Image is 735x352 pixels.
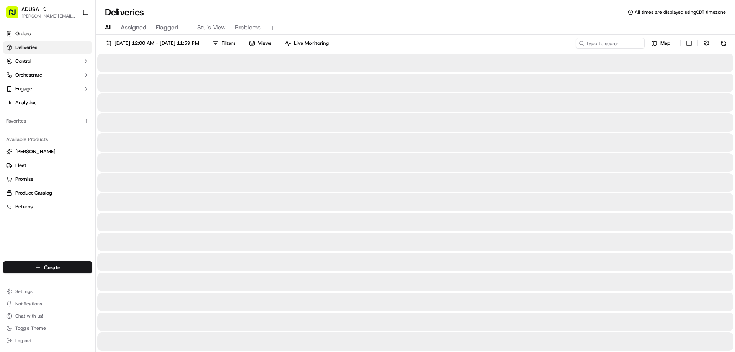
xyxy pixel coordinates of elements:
button: Settings [3,286,92,297]
span: Notifications [15,301,42,307]
button: [DATE] 12:00 AM - [DATE] 11:59 PM [102,38,203,49]
span: Filters [222,40,235,47]
button: Notifications [3,298,92,309]
span: Live Monitoring [294,40,329,47]
span: All times are displayed using CDT timezone [635,9,726,15]
span: Engage [15,85,32,92]
button: Chat with us! [3,311,92,321]
button: Promise [3,173,92,185]
span: Deliveries [15,44,37,51]
a: [PERSON_NAME] [6,148,89,155]
span: Product Catalog [15,190,52,196]
button: Returns [3,201,92,213]
a: Analytics [3,97,92,109]
span: Chat with us! [15,313,43,319]
span: Returns [15,203,33,210]
span: Log out [15,337,31,344]
a: Promise [6,176,89,183]
button: Views [245,38,275,49]
h1: Deliveries [105,6,144,18]
span: Settings [15,288,33,295]
button: Fleet [3,159,92,172]
button: Engage [3,83,92,95]
span: Flagged [156,23,178,32]
button: Map [648,38,674,49]
button: Create [3,261,92,273]
span: Views [258,40,271,47]
button: Live Monitoring [281,38,332,49]
button: Log out [3,335,92,346]
span: Control [15,58,31,65]
a: Deliveries [3,41,92,54]
span: All [105,23,111,32]
button: ADUSA[PERSON_NAME][EMAIL_ADDRESS][PERSON_NAME][DOMAIN_NAME] [3,3,79,21]
span: Map [660,40,670,47]
span: Orchestrate [15,72,42,79]
button: [PERSON_NAME][EMAIL_ADDRESS][PERSON_NAME][DOMAIN_NAME] [21,13,76,19]
span: Fleet [15,162,26,169]
a: Returns [6,203,89,210]
button: Filters [209,38,239,49]
button: Product Catalog [3,187,92,199]
div: Favorites [3,115,92,127]
a: Orders [3,28,92,40]
button: ADUSA [21,5,39,13]
button: Orchestrate [3,69,92,81]
span: Stu's View [197,23,226,32]
a: Fleet [6,162,89,169]
button: Refresh [718,38,729,49]
span: Orders [15,30,31,37]
button: Toggle Theme [3,323,92,334]
button: Control [3,55,92,67]
span: Promise [15,176,33,183]
span: Problems [235,23,261,32]
div: Available Products [3,133,92,146]
span: Create [44,264,60,271]
span: Assigned [121,23,147,32]
span: [DATE] 12:00 AM - [DATE] 11:59 PM [114,40,199,47]
a: Product Catalog [6,190,89,196]
span: Toggle Theme [15,325,46,331]
button: [PERSON_NAME] [3,146,92,158]
span: Analytics [15,99,36,106]
span: [PERSON_NAME] [15,148,56,155]
input: Type to search [576,38,645,49]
